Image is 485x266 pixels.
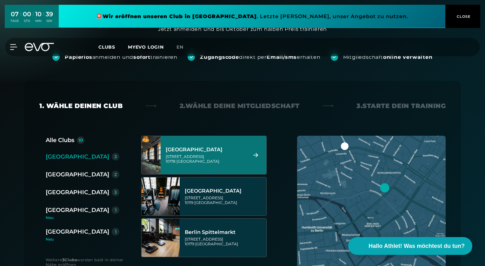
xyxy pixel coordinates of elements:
[185,195,264,205] div: [STREET_ADDRESS] 10119 [GEOGRAPHIC_DATA]
[128,44,164,50] a: MYEVO LOGIN
[46,237,119,241] div: Neu
[98,44,115,50] span: Clubs
[46,152,109,161] div: [GEOGRAPHIC_DATA]
[166,147,245,153] div: [GEOGRAPHIC_DATA]
[114,154,117,159] div: 3
[78,138,83,142] div: 10
[114,190,117,194] div: 3
[20,10,21,27] div: :
[62,257,65,262] strong: 3
[43,10,44,27] div: :
[176,44,183,50] span: en
[142,177,180,215] img: Berlin Rosenthaler Platz
[46,206,109,215] div: [GEOGRAPHIC_DATA]
[46,170,109,179] div: [GEOGRAPHIC_DATA]
[132,136,170,174] img: Berlin Alexanderplatz
[23,10,31,19] div: 00
[445,5,480,28] button: CLOSE
[33,10,34,27] div: :
[23,19,31,23] div: STD
[114,172,117,177] div: 2
[46,10,53,19] div: 39
[10,10,19,19] div: 07
[142,219,180,257] img: Berlin Spittelmarkt
[35,10,42,19] div: 10
[180,101,300,110] div: 2. Wähle deine Mitgliedschaft
[185,188,264,194] div: [GEOGRAPHIC_DATA]
[46,227,109,236] div: [GEOGRAPHIC_DATA]
[35,19,42,23] div: MIN
[46,216,124,220] div: Neu
[10,19,19,23] div: TAGE
[185,229,264,235] div: Berlin Spittelmarkt
[348,237,472,255] button: Hallo Athlet! Was möchtest du tun?
[356,101,446,110] div: 3. Starte dein Training
[64,257,77,262] strong: Clubs
[98,44,128,50] a: Clubs
[46,188,109,197] div: [GEOGRAPHIC_DATA]
[46,136,74,145] div: Alle Clubs
[455,14,471,19] span: CLOSE
[46,19,53,23] div: SEK
[185,237,264,246] div: [STREET_ADDRESS] 10179 [GEOGRAPHIC_DATA]
[176,44,191,51] a: en
[166,154,245,164] div: [STREET_ADDRESS] 10178 [GEOGRAPHIC_DATA]
[39,101,123,110] div: 1. Wähle deinen Club
[369,242,465,250] span: Hallo Athlet! Was möchtest du tun?
[115,208,116,212] div: 1
[115,229,116,234] div: 1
